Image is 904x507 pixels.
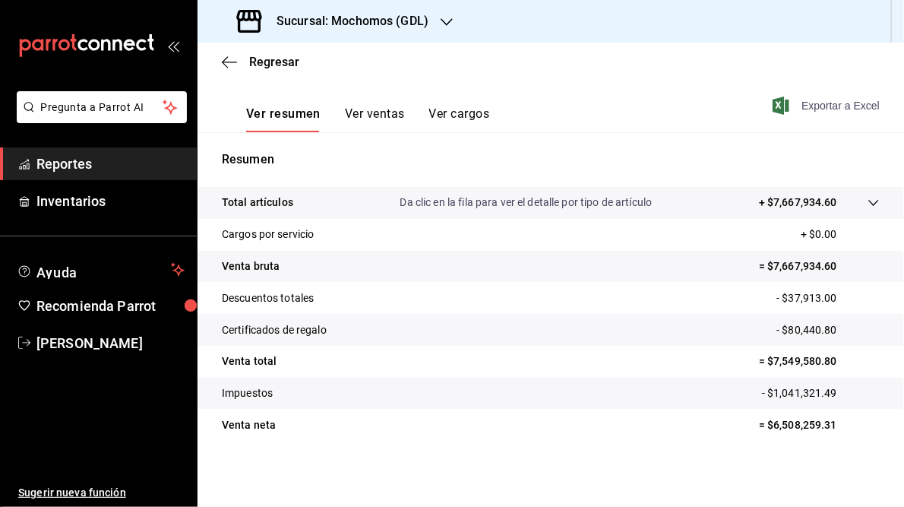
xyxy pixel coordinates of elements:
span: Reportes [36,154,185,174]
span: Regresar [249,55,299,69]
p: Venta total [222,353,277,369]
p: - $37,913.00 [776,290,880,306]
button: open_drawer_menu [167,40,179,52]
button: Regresar [222,55,299,69]
span: Recomienda Parrot [36,296,185,316]
a: Pregunta a Parrot AI [11,110,187,126]
p: + $7,667,934.60 [759,195,837,211]
span: Inventarios [36,191,185,211]
div: navigation tabs [246,106,489,132]
p: Da clic en la fila para ver el detalle por tipo de artículo [400,195,653,211]
p: = $7,667,934.60 [759,258,880,274]
span: Sugerir nueva función [18,485,185,501]
p: Impuestos [222,385,273,401]
p: - $1,041,321.49 [762,385,880,401]
span: Pregunta a Parrot AI [41,100,163,116]
p: = $6,508,259.31 [759,417,880,433]
button: Ver resumen [246,106,321,132]
p: + $0.00 [801,227,880,242]
p: = $7,549,580.80 [759,353,880,369]
button: Ver ventas [345,106,405,132]
h3: Sucursal: Mochomos (GDL) [264,12,428,30]
button: Exportar a Excel [776,97,880,115]
p: Resumen [222,151,880,169]
button: Ver cargos [429,106,490,132]
p: Total artículos [222,195,293,211]
span: Ayuda [36,261,165,279]
p: Certificados de regalo [222,322,327,338]
p: Venta bruta [222,258,280,274]
p: Cargos por servicio [222,227,315,242]
span: [PERSON_NAME] [36,333,185,353]
button: Pregunta a Parrot AI [17,91,187,123]
p: Descuentos totales [222,290,314,306]
p: - $80,440.80 [776,322,880,338]
p: Venta neta [222,417,276,433]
